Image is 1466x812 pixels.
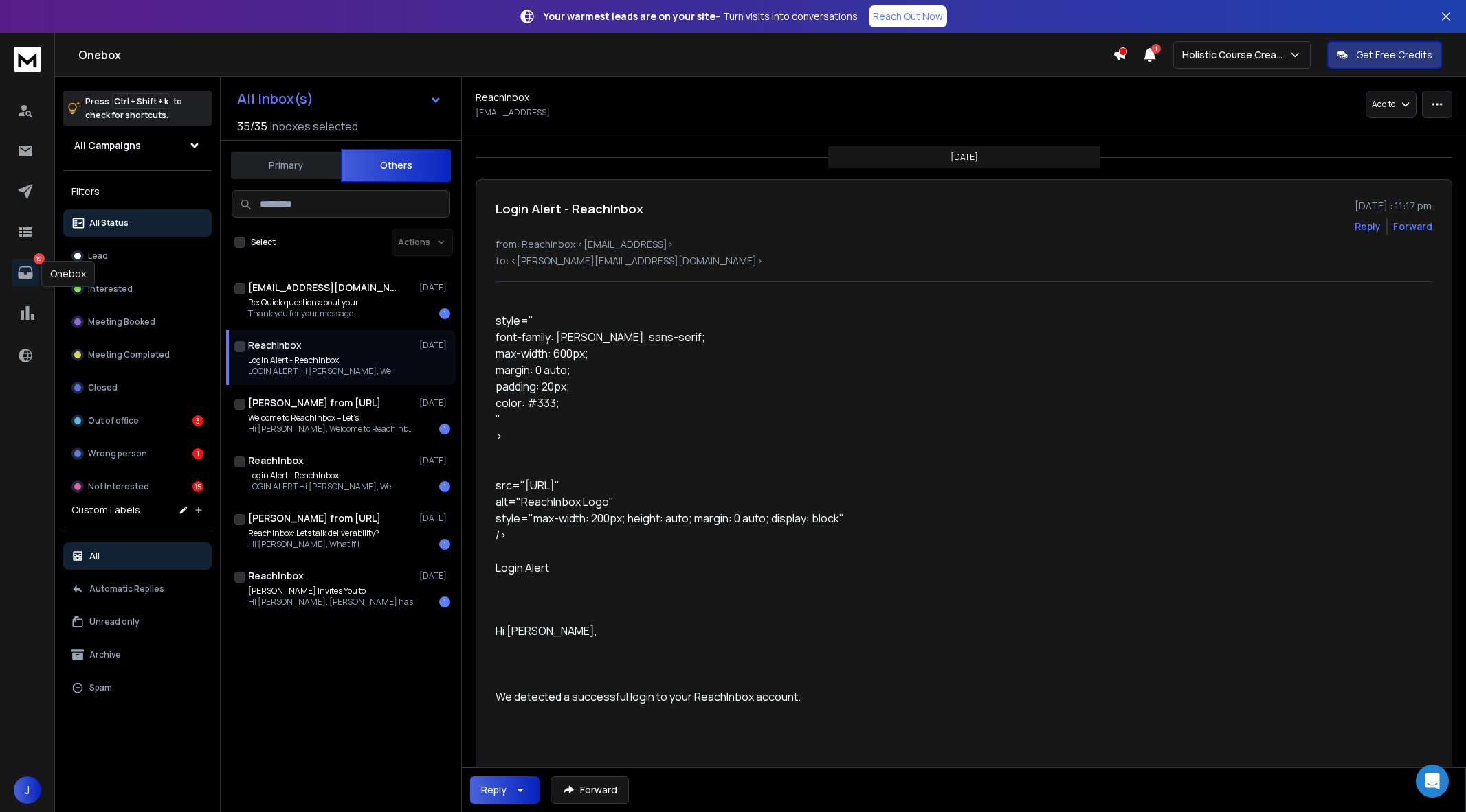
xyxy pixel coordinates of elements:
button: Get Free Credits [1327,41,1442,69]
h1: [PERSON_NAME] from [URL] [248,396,381,410]
button: Closed [63,374,212,402]
h1: ReachInbox [248,454,304,467]
label: Select [251,237,276,248]
button: Out of office3 [63,407,212,434]
p: Automatic Replies [89,583,164,594]
div: 1 [439,424,450,434]
p: Hi [PERSON_NAME], Welcome to ReachInbox [248,424,413,434]
h1: All Campaigns [74,139,141,152]
button: Wrong person1 [63,440,212,467]
button: Others [341,149,451,182]
button: Meeting Booked [63,308,212,336]
h1: ReachInbox [248,569,304,583]
button: All [63,542,212,570]
button: Not Interested15 [63,473,212,500]
a: Reach Out Now [869,5,947,27]
p: We detected a successful login to your ReachInbox account. [496,672,897,721]
button: Automatic Replies [63,575,212,603]
p: [DATE] [419,397,450,408]
p: [DATE] [419,340,450,351]
strong: Your warmest leads are on your site [544,10,715,23]
button: All Inbox(s) [226,85,453,113]
button: Unread only [63,608,212,636]
p: Holistic Course Creator [1182,48,1289,62]
h1: ReachInbox [248,338,302,352]
p: Lead [88,251,108,262]
h3: Inboxes selected [270,118,358,135]
span: 1 [1151,44,1161,54]
p: – Turn visits into conversations [544,10,858,23]
div: Open Intercom Messenger [1416,765,1449,798]
p: ReachInbox: Lets talk deliverability? [248,528,379,539]
h2: Login Alert [496,559,897,576]
p: Unread only [89,616,140,627]
p: Meeting Completed [88,349,170,360]
button: Meeting Completed [63,341,212,369]
p: Hi [PERSON_NAME], What if I [248,539,379,550]
p: [DATE] [419,570,450,581]
div: 3 [192,415,203,426]
button: J [14,776,41,804]
p: Login Alert - ReachInbox [248,470,391,481]
p: Meeting Booked [88,316,155,327]
p: All [89,550,100,561]
button: All Status [63,209,212,237]
h3: Custom Labels [71,503,140,517]
p: Archive [89,649,121,660]
p: Hi [PERSON_NAME], [496,623,897,639]
p: All Status [89,218,129,229]
p: LOGIN ALERT Hi [PERSON_NAME], We [248,366,391,377]
a: 19 [12,259,39,286]
span: 35 / 35 [237,118,267,135]
button: Reply [470,776,540,804]
div: 1 [192,448,203,459]
p: Re: Quick question about your [248,297,359,308]
p: [DATE] : 11:17 pm [1355,199,1432,213]
div: 1 [439,308,450,319]
p: [EMAIL_ADDRESS] [476,107,550,118]
p: Out of office [88,415,139,426]
p: Spam [89,682,112,693]
p: Get Free Credits [1356,48,1432,62]
button: Reply [1355,220,1381,233]
button: Forward [551,776,629,804]
button: Archive [63,641,212,669]
img: logo [14,47,41,72]
div: Reply [481,783,507,797]
p: [DATE] [419,513,450,524]
div: 15 [192,481,203,492]
p: HI [PERSON_NAME], [PERSON_NAME] has [248,596,413,607]
p: [PERSON_NAME] Invites You to [248,585,413,596]
span: Ctrl + Shift + k [112,93,170,109]
h1: ReachInbox [476,91,529,104]
p: Welcome to ReachInbox – Let’s [248,413,413,424]
p: Login Alert - ReachInbox [248,355,391,366]
p: Press to check for shortcuts. [85,95,182,122]
p: Interested [88,283,133,294]
button: Spam [63,674,212,701]
p: from: ReachInbox <[EMAIL_ADDRESS]> [496,237,1432,251]
div: 1 [439,539,450,550]
button: Interested [63,275,212,303]
p: [DATE] [951,152,978,163]
h1: Onebox [78,47,1113,63]
div: Forward [1393,220,1432,233]
p: to: <[PERSON_NAME][EMAIL_ADDRESS][DOMAIN_NAME]> [496,254,1432,268]
h1: [EMAIL_ADDRESS][DOMAIN_NAME] [248,281,399,294]
p: Not Interested [88,481,149,492]
div: Onebox [41,261,95,287]
p: [DATE] [419,455,450,466]
h3: Filters [63,182,212,201]
p: LOGIN ALERT Hi [PERSON_NAME], We [248,481,391,492]
button: All Campaigns [63,132,212,159]
h1: [PERSON_NAME] from [URL] [248,511,381,525]
div: 1 [439,481,450,492]
p: Closed [88,382,118,393]
p: [DATE] [419,282,450,293]
h1: Login Alert - ReachInbox [496,199,643,218]
div: src="[URL]" alt="ReachInbox Logo" style="max-width: 200px; height: auto; margin: 0 auto; display:... [496,461,897,754]
button: Primary [231,150,341,181]
p: Wrong person [88,448,147,459]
